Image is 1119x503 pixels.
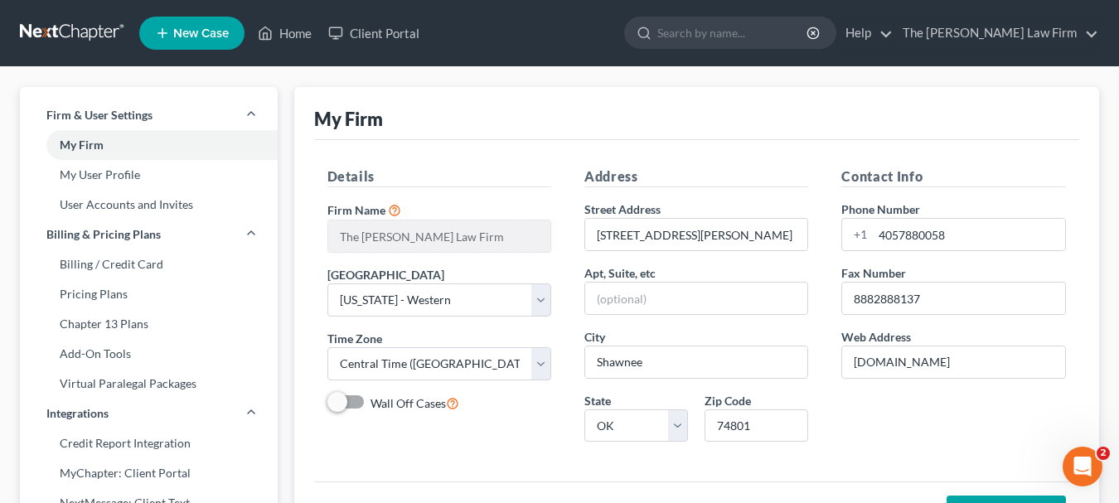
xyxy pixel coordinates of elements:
[20,220,278,249] a: Billing & Pricing Plans
[837,18,893,48] a: Help
[20,458,278,488] a: MyChapter: Client Portal
[584,392,611,409] label: State
[842,283,1064,314] input: Enter fax...
[584,264,656,282] label: Apt, Suite, etc
[20,309,278,339] a: Chapter 13 Plans
[705,409,808,443] input: XXXXX
[46,226,161,243] span: Billing & Pricing Plans
[841,264,906,282] label: Fax Number
[20,369,278,399] a: Virtual Paralegal Packages
[894,18,1098,48] a: The [PERSON_NAME] Law Firm
[584,328,605,346] label: City
[1097,447,1110,460] span: 2
[842,219,873,250] div: +1
[327,203,385,217] span: Firm Name
[657,17,809,48] input: Search by name...
[327,266,444,283] label: [GEOGRAPHIC_DATA]
[585,346,807,378] input: Enter city...
[705,392,751,409] label: Zip Code
[20,428,278,458] a: Credit Report Integration
[320,18,428,48] a: Client Portal
[20,399,278,428] a: Integrations
[46,107,153,123] span: Firm & User Settings
[1063,447,1102,486] iframe: Intercom live chat
[20,100,278,130] a: Firm & User Settings
[327,330,382,347] label: Time Zone
[841,328,911,346] label: Web Address
[584,201,661,218] label: Street Address
[371,396,446,410] span: Wall Off Cases
[46,405,109,422] span: Integrations
[841,201,920,218] label: Phone Number
[314,107,383,131] div: My Firm
[20,130,278,160] a: My Firm
[20,160,278,190] a: My User Profile
[585,219,807,250] input: Enter address...
[328,220,550,252] input: Enter name...
[20,190,278,220] a: User Accounts and Invites
[585,283,807,314] input: (optional)
[327,167,551,187] h5: Details
[249,18,320,48] a: Home
[173,27,229,40] span: New Case
[873,219,1064,250] input: Enter phone...
[841,167,1065,187] h5: Contact Info
[584,167,808,187] h5: Address
[20,249,278,279] a: Billing / Credit Card
[842,346,1064,378] input: Enter web address....
[20,339,278,369] a: Add-On Tools
[20,279,278,309] a: Pricing Plans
